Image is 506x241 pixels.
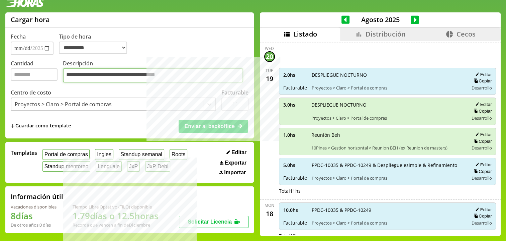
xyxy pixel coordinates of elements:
[471,145,492,151] span: Desarrollo
[311,145,464,151] span: 10Pines > Gestion horizontal > Reunion BEH (ex Reunion de masters)
[73,210,159,222] h1: 1.79 días o 12.5 horas
[63,60,248,84] label: Descripción
[11,204,57,210] div: Vacaciones disponibles
[59,33,132,55] label: Tipo de hora
[11,122,15,130] span: +
[184,123,234,129] span: Enviar al backoffice
[11,149,37,157] span: Templates
[266,68,273,73] div: Tue
[11,122,71,130] span: +Guardar como template
[471,220,492,226] span: Desarrollo
[73,222,159,228] div: Recordá que vencen a fin de
[59,42,127,54] select: Tipo de hora
[311,102,464,108] span: DESPLIEGUE NOCTURNO
[11,210,57,222] h1: 8 días
[283,132,307,138] span: 1.0 hs
[264,51,275,62] div: 20
[473,132,492,137] button: Editar
[11,33,26,40] label: Fecha
[96,161,121,172] button: Lenguaje
[283,84,307,91] span: Facturable
[473,72,492,77] button: Editar
[311,115,464,121] span: Proyectos > Claro > Portal de compras
[63,68,243,82] textarea: Descripción
[264,73,275,84] div: 19
[349,15,411,24] span: Agosto 2025
[218,160,248,166] button: Exportar
[471,85,492,91] span: Desarrollo
[312,72,464,78] span: DESPLIEGUE NOCTURNO
[311,132,464,138] span: Reunión Beh
[312,207,464,213] span: PPDC-10035 & PPDC-10249
[119,149,164,160] button: Standup semanal
[312,175,464,181] span: Proyectos > Claro > Portal de compras
[471,115,492,121] span: Desarrollo
[170,149,187,160] button: Roots
[472,138,492,144] button: Copiar
[473,207,492,213] button: Editar
[260,41,501,235] div: scrollable content
[11,192,63,201] h2: Información útil
[283,175,307,181] span: Facturable
[472,108,492,114] button: Copiar
[224,170,246,176] span: Importar
[312,220,464,226] span: Proyectos > Claro > Portal de compras
[11,222,57,228] div: De otros años: 0 días
[472,78,492,84] button: Copiar
[11,15,50,24] h1: Cargar hora
[283,72,307,78] span: 2.0 hs
[264,208,275,219] div: 18
[265,202,274,208] div: Mon
[224,149,248,156] button: Editar
[265,46,274,51] div: Wed
[312,162,464,168] span: PPDC-10035 & PPDC-10249 & Despliegue esimple & Refinamiento
[472,213,492,219] button: Copiar
[179,216,248,228] button: Solicitar Licencia
[473,102,492,107] button: Editar
[473,162,492,168] button: Editar
[11,68,58,81] input: Cantidad
[472,169,492,174] button: Copiar
[145,161,170,172] button: JxP Debi
[283,207,307,213] span: 10.0 hs
[127,161,140,172] button: JxP
[42,149,90,160] button: Portal de compras
[283,102,307,108] span: 3.0 hs
[283,162,307,168] span: 5.0 hs
[221,89,248,96] label: Facturable
[179,120,248,132] button: Enviar al backoffice
[366,29,406,39] span: Distribución
[283,220,307,226] span: Facturable
[471,175,492,181] span: Desarrollo
[224,160,246,166] span: Exportar
[456,29,475,39] span: Cecos
[312,85,464,91] span: Proyectos > Claro > Portal de compras
[279,233,496,239] div: Total 10 hs
[42,161,90,172] button: Standup mentoreo
[95,149,113,160] button: Ingles
[231,149,246,156] span: Editar
[188,219,232,225] span: Solicitar Licencia
[11,60,63,84] label: Cantidad
[73,204,159,210] div: Tiempo Libre Optativo (TiLO) disponible
[129,222,150,228] b: Diciembre
[279,188,496,194] div: Total 11 hs
[11,89,51,96] label: Centro de costo
[15,101,112,108] div: Proyectos > Claro > Portal de compras
[293,29,317,39] span: Listado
